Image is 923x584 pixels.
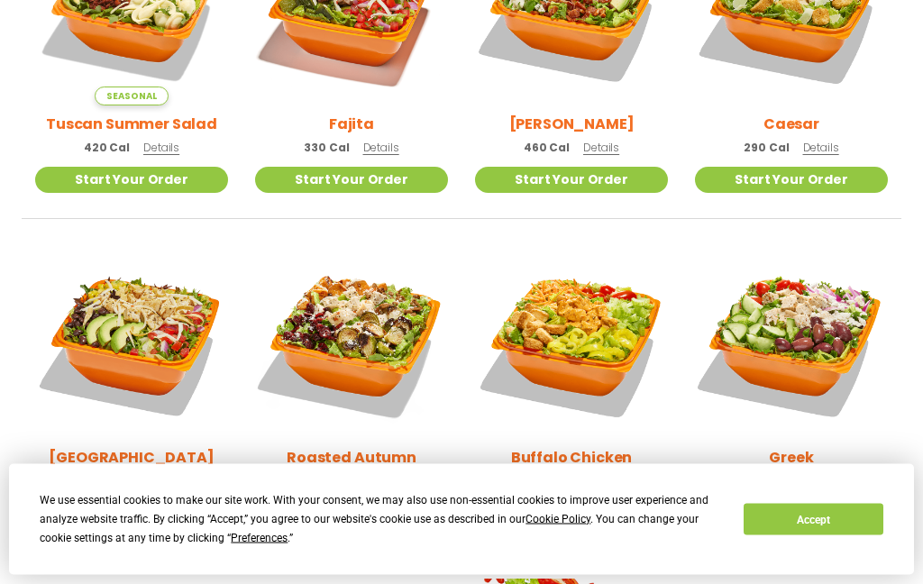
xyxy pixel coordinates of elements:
[35,168,228,194] a: Start Your Order
[35,247,228,440] img: Product photo for BBQ Ranch Salad
[49,447,214,470] h2: [GEOGRAPHIC_DATA]
[363,141,399,156] span: Details
[475,168,668,194] a: Start Your Order
[84,141,130,157] span: 420 Cal
[509,114,635,136] h2: [PERSON_NAME]
[744,504,882,535] button: Accept
[255,168,448,194] a: Start Your Order
[255,247,448,440] img: Product photo for Roasted Autumn Salad
[287,447,416,470] h2: Roasted Autumn
[143,141,179,156] span: Details
[744,141,789,157] span: 290 Cal
[583,141,619,156] span: Details
[511,447,633,470] h2: Buffalo Chicken
[9,464,914,575] div: Cookie Consent Prompt
[525,513,590,525] span: Cookie Policy
[95,87,168,106] span: Seasonal
[803,141,839,156] span: Details
[46,114,217,136] h2: Tuscan Summer Salad
[40,491,722,548] div: We use essential cookies to make our site work. With your consent, we may also use non-essential ...
[769,447,813,470] h2: Greek
[231,532,288,544] span: Preferences
[524,141,570,157] span: 460 Cal
[695,247,888,440] img: Product photo for Greek Salad
[475,247,668,440] img: Product photo for Buffalo Chicken Salad
[329,114,374,136] h2: Fajita
[695,168,888,194] a: Start Your Order
[763,114,819,136] h2: Caesar
[304,141,349,157] span: 330 Cal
